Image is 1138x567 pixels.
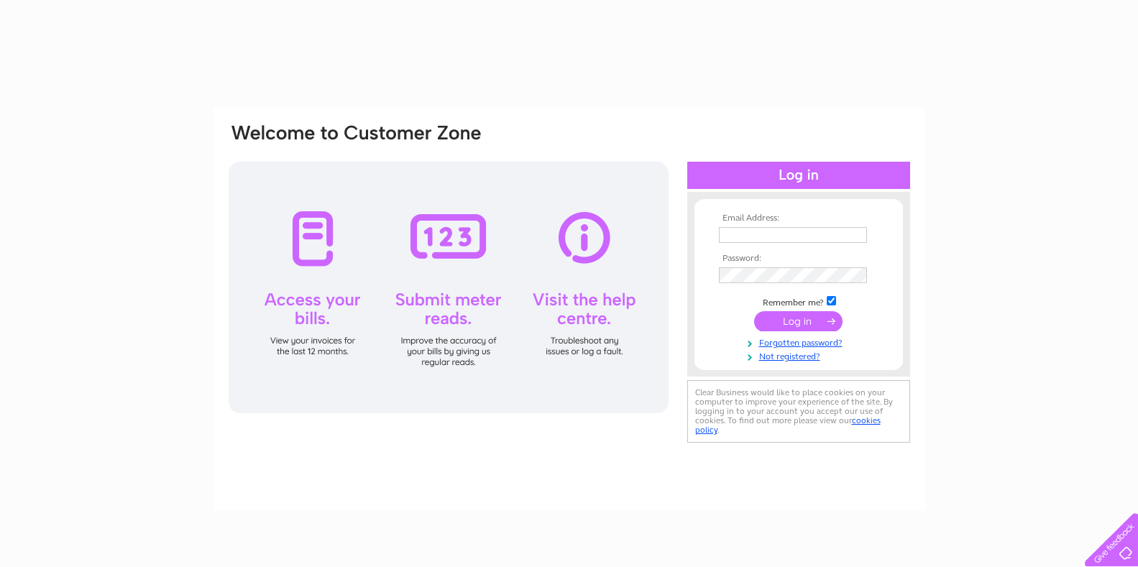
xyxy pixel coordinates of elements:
a: Forgotten password? [719,335,882,349]
th: Email Address: [715,213,882,223]
div: Clear Business would like to place cookies on your computer to improve your experience of the sit... [687,380,910,443]
td: Remember me? [715,294,882,308]
a: cookies policy [695,415,881,435]
th: Password: [715,254,882,264]
a: Not registered? [719,349,882,362]
input: Submit [754,311,843,331]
